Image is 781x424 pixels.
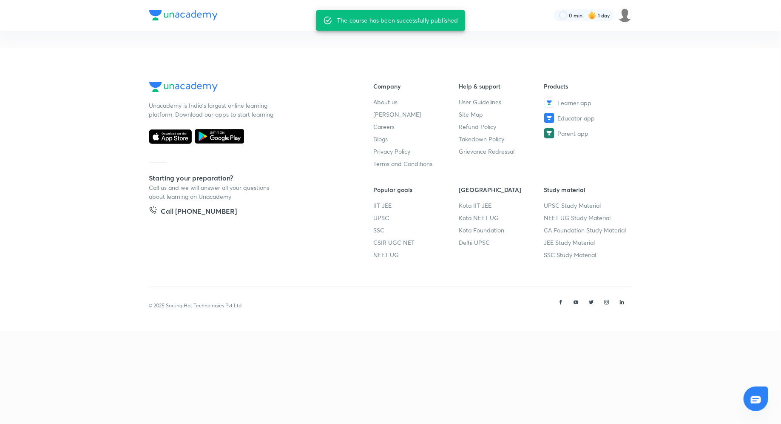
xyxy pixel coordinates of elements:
[459,122,544,131] a: Refund Policy
[149,82,218,92] img: Company Logo
[149,173,346,183] h5: Starting your preparation?
[459,110,544,119] a: Site Map
[459,185,544,194] h6: [GEOGRAPHIC_DATA]
[544,185,630,194] h6: Study material
[374,135,459,143] a: Blogs
[374,201,459,210] a: IIT JEE
[544,128,630,138] a: Parent app
[544,113,630,123] a: Educator app
[374,238,459,247] a: CSIR UGC NET
[374,250,459,259] a: NEET UG
[149,302,242,309] p: © 2025 Sorting Hat Technologies Pvt Ltd
[544,97,630,108] a: Learner app
[558,129,589,138] span: Parent app
[558,114,595,123] span: Educator app
[149,101,277,119] p: Unacademy is India’s largest online learning platform. Download our apps to start learning
[149,10,218,20] img: Company Logo
[618,8,632,23] img: Siddharth Mitra
[544,97,554,108] img: Learner app
[374,122,395,131] span: Careers
[544,238,630,247] a: JEE Study Material
[544,213,630,222] a: NEET UG Study Material
[544,201,630,210] a: UPSC Study Material
[374,159,459,168] a: Terms and Conditions
[374,110,459,119] a: [PERSON_NAME]
[459,201,544,210] a: Kota IIT JEE
[337,13,458,28] div: The course has been successfully published
[544,226,630,235] a: CA Foundation Study Material
[374,185,459,194] h6: Popular goals
[544,113,554,123] img: Educator app
[149,82,346,94] a: Company Logo
[374,147,459,156] a: Privacy Policy
[544,128,554,138] img: Parent app
[544,82,630,91] h6: Products
[374,122,459,131] a: Careers
[459,135,544,143] a: Takedown Policy
[374,97,459,106] a: About us
[459,213,544,222] a: Kota NEET UG
[374,213,459,222] a: UPSC
[374,82,459,91] h6: Company
[459,238,544,247] a: Delhi UPSC
[459,147,544,156] a: Grievance Redressal
[459,97,544,106] a: User Guidelines
[161,206,237,218] h5: Call [PHONE_NUMBER]
[149,183,277,201] p: Call us and we will answer all your questions about learning on Unacademy
[459,226,544,235] a: Kota Foundation
[149,206,237,218] a: Call [PHONE_NUMBER]
[558,98,592,107] span: Learner app
[588,11,596,20] img: streak
[374,226,459,235] a: SSC
[459,82,544,91] h6: Help & support
[544,250,630,259] a: SSC Study Material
